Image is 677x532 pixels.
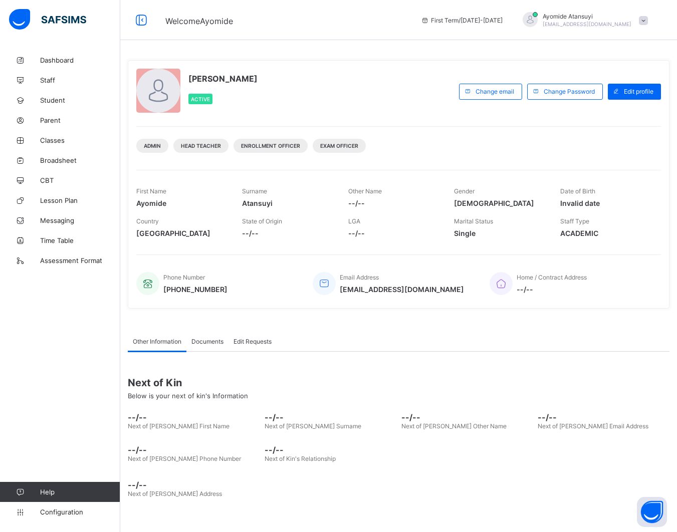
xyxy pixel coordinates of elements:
[454,229,545,237] span: Single
[136,217,159,225] span: Country
[40,508,120,516] span: Configuration
[40,116,120,124] span: Parent
[188,74,258,84] span: [PERSON_NAME]
[543,13,631,20] span: Ayomide Atansuyi
[241,143,300,149] span: Enrollment Officer
[40,136,120,144] span: Classes
[242,229,333,237] span: --/--
[40,76,120,84] span: Staff
[128,412,260,422] span: --/--
[348,217,360,225] span: LGA
[242,217,282,225] span: State of Origin
[128,377,669,389] span: Next of Kin
[9,9,86,30] img: safsims
[144,143,161,149] span: Admin
[348,187,382,195] span: Other Name
[401,412,533,422] span: --/--
[265,422,361,430] span: Next of [PERSON_NAME] Surname
[560,217,589,225] span: Staff Type
[128,392,248,400] span: Below is your next of kin's Information
[517,274,587,281] span: Home / Contract Address
[454,187,475,195] span: Gender
[242,199,333,207] span: Atansuyi
[181,143,221,149] span: Head Teacher
[242,187,267,195] span: Surname
[163,274,205,281] span: Phone Number
[543,21,631,27] span: [EMAIL_ADDRESS][DOMAIN_NAME]
[265,412,396,422] span: --/--
[40,196,120,204] span: Lesson Plan
[128,422,230,430] span: Next of [PERSON_NAME] First Name
[544,88,595,95] span: Change Password
[136,199,227,207] span: Ayomide
[401,422,507,430] span: Next of [PERSON_NAME] Other Name
[40,216,120,224] span: Messaging
[136,187,166,195] span: First Name
[40,176,120,184] span: CBT
[637,497,667,527] button: Open asap
[133,338,181,345] span: Other Information
[265,445,396,455] span: --/--
[128,490,222,497] span: Next of [PERSON_NAME] Address
[128,445,260,455] span: --/--
[128,480,669,490] span: --/--
[560,187,595,195] span: Date of Birth
[517,285,587,294] span: --/--
[128,455,241,462] span: Next of [PERSON_NAME] Phone Number
[348,199,439,207] span: --/--
[40,96,120,104] span: Student
[191,338,223,345] span: Documents
[340,285,464,294] span: [EMAIL_ADDRESS][DOMAIN_NAME]
[476,88,514,95] span: Change email
[348,229,439,237] span: --/--
[560,229,651,237] span: ACADEMIC
[454,217,493,225] span: Marital Status
[40,488,120,496] span: Help
[454,199,545,207] span: [DEMOGRAPHIC_DATA]
[320,143,358,149] span: Exam Officer
[340,274,379,281] span: Email Address
[265,455,336,462] span: Next of Kin's Relationship
[560,199,651,207] span: Invalid date
[136,229,227,237] span: [GEOGRAPHIC_DATA]
[538,422,648,430] span: Next of [PERSON_NAME] Email Address
[163,285,228,294] span: [PHONE_NUMBER]
[40,56,120,64] span: Dashboard
[40,156,120,164] span: Broadsheet
[234,338,272,345] span: Edit Requests
[40,256,120,264] span: Assessment Format
[191,96,210,102] span: Active
[40,236,120,244] span: Time Table
[624,88,653,95] span: Edit profile
[165,16,233,26] span: Welcome Ayomide
[513,12,653,29] div: AyomideAtansuyi
[538,412,669,422] span: --/--
[421,17,503,24] span: session/term information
